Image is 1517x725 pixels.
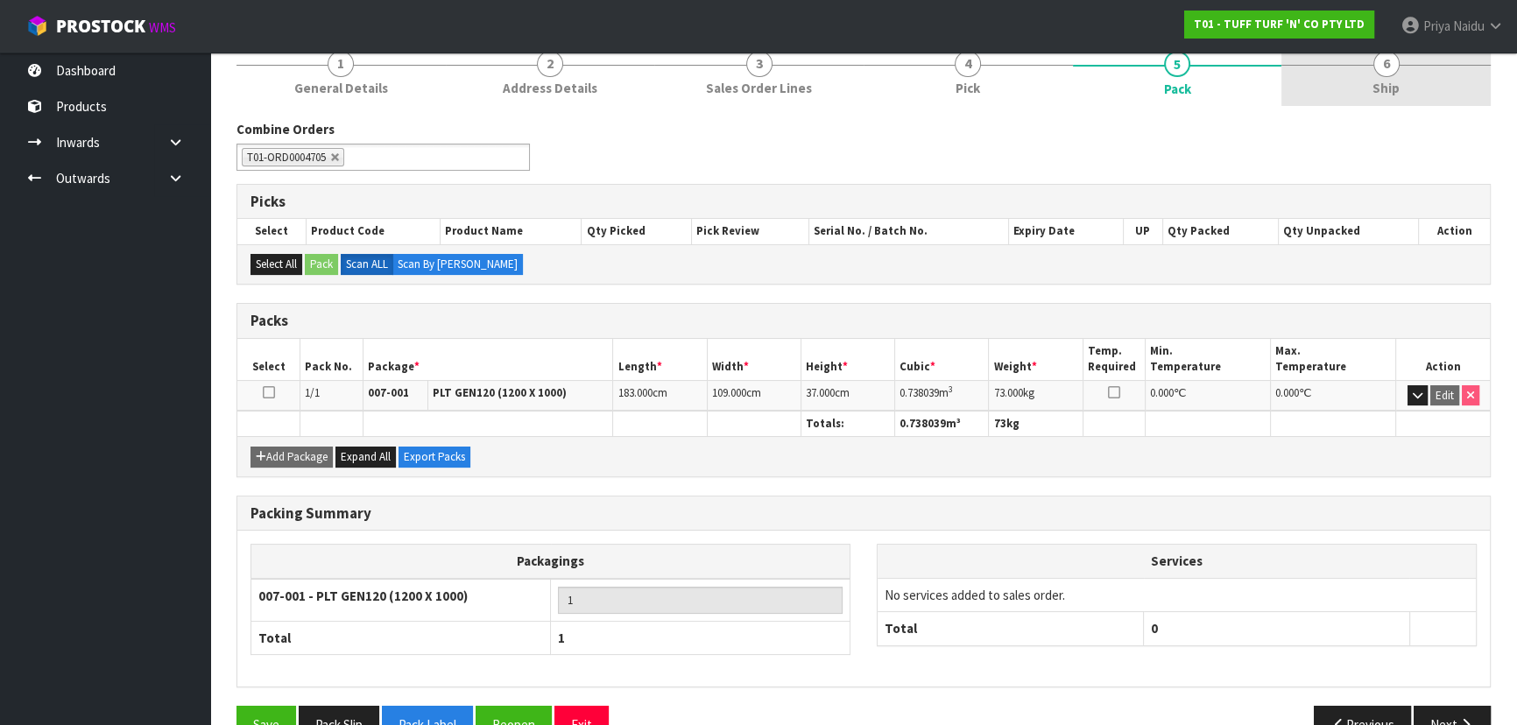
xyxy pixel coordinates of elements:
[258,588,468,604] strong: 007-001 - PLT GEN120 (1200 X 1000)
[1372,79,1400,97] span: Ship
[801,380,894,411] td: cm
[1423,18,1450,34] span: Priya
[1418,219,1490,243] th: Action
[305,254,338,275] button: Pack
[900,385,939,400] span: 0.738039
[1123,219,1162,243] th: UP
[149,19,176,36] small: WMS
[1279,219,1419,243] th: Qty Unpacked
[250,505,1477,522] h3: Packing Summary
[989,412,1083,437] th: kg
[878,578,1476,611] td: No services added to sales order.
[1150,385,1174,400] span: 0.000
[306,219,440,243] th: Product Code
[368,385,409,400] strong: 007-001
[1184,11,1374,39] a: T01 - TUFF TURF 'N' CO PTY LTD
[26,15,48,37] img: cube-alt.png
[441,219,582,243] th: Product Name
[433,385,567,400] strong: PLT GEN120 (1200 X 1000)
[801,412,894,437] th: Totals:
[251,621,551,654] th: Total
[250,194,1477,210] h3: Picks
[56,15,145,38] span: ProStock
[712,385,746,400] span: 109.000
[1275,385,1299,400] span: 0.000
[809,219,1009,243] th: Serial No. / Batch No.
[1146,380,1271,411] td: ℃
[707,339,801,380] th: Width
[878,545,1476,578] th: Services
[399,447,470,468] button: Export Packs
[895,412,989,437] th: m³
[335,447,396,468] button: Expand All
[989,380,1083,411] td: kg
[706,79,812,97] span: Sales Order Lines
[878,612,1144,645] th: Total
[537,51,563,77] span: 2
[237,219,306,243] th: Select
[1271,339,1396,380] th: Max. Temperature
[250,313,1477,329] h3: Packs
[582,219,692,243] th: Qty Picked
[341,449,391,464] span: Expand All
[993,416,1005,431] span: 73
[806,385,835,400] span: 37.000
[1164,80,1191,98] span: Pack
[558,630,565,646] span: 1
[707,380,801,411] td: cm
[251,545,850,579] th: Packagings
[1430,385,1459,406] button: Edit
[801,339,894,380] th: Height
[746,51,773,77] span: 3
[900,416,946,431] span: 0.738039
[617,385,652,400] span: 183.000
[1271,380,1396,411] td: ℃
[294,79,388,97] span: General Details
[1146,339,1271,380] th: Min. Temperature
[1008,219,1123,243] th: Expiry Date
[692,219,809,243] th: Pick Review
[613,339,707,380] th: Length
[237,339,300,380] th: Select
[895,339,989,380] th: Cubic
[250,447,333,468] button: Add Package
[1083,339,1146,380] th: Temp. Required
[1396,339,1490,380] th: Action
[247,150,326,165] span: T01-ORD0004705
[956,79,980,97] span: Pick
[1162,219,1278,243] th: Qty Packed
[341,254,393,275] label: Scan ALL
[236,120,335,138] label: Combine Orders
[1453,18,1485,34] span: Naidu
[1194,17,1365,32] strong: T01 - TUFF TURF 'N' CO PTY LTD
[363,339,613,380] th: Package
[993,385,1022,400] span: 73.000
[1164,51,1190,77] span: 5
[949,384,953,395] sup: 3
[305,385,320,400] span: 1/1
[392,254,523,275] label: Scan By [PERSON_NAME]
[328,51,354,77] span: 1
[895,380,989,411] td: m
[613,380,707,411] td: cm
[250,254,302,275] button: Select All
[989,339,1083,380] th: Weight
[503,79,597,97] span: Address Details
[300,339,363,380] th: Pack No.
[1151,620,1158,637] span: 0
[955,51,981,77] span: 4
[1373,51,1400,77] span: 6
